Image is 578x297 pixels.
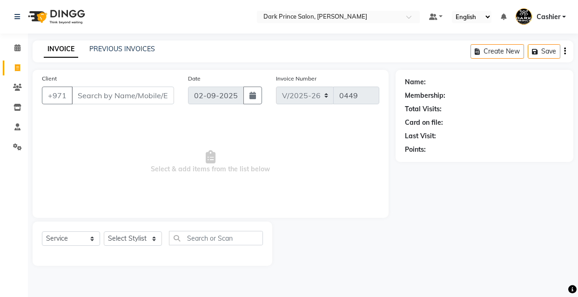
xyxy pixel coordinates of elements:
[72,87,174,104] input: Search by Name/Mobile/Email/Code
[516,8,532,25] img: Cashier
[169,231,263,245] input: Search or Scan
[276,74,316,83] label: Invoice Number
[89,45,155,53] a: PREVIOUS INVOICES
[24,4,87,30] img: logo
[42,115,379,209] span: Select & add items from the list below
[405,145,426,155] div: Points:
[528,44,560,59] button: Save
[42,87,73,104] button: +971
[188,74,201,83] label: Date
[470,44,524,59] button: Create New
[537,12,560,22] span: Cashier
[405,118,443,128] div: Card on file:
[405,77,426,87] div: Name:
[405,104,442,114] div: Total Visits:
[44,41,78,58] a: INVOICE
[405,131,436,141] div: Last Visit:
[405,91,445,101] div: Membership:
[42,74,57,83] label: Client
